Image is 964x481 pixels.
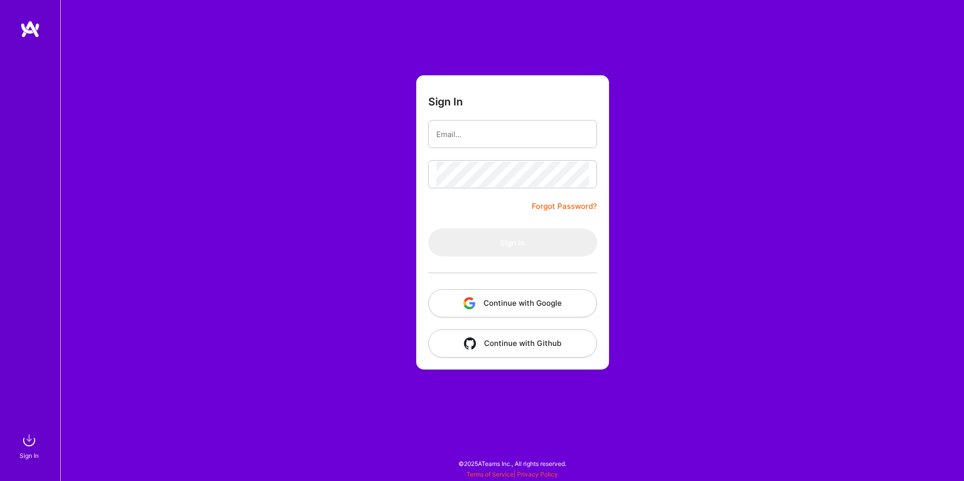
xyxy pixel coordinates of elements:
[428,329,597,357] button: Continue with Github
[466,470,558,478] span: |
[20,20,40,38] img: logo
[60,451,964,476] div: © 2025 ATeams Inc., All rights reserved.
[19,430,39,450] img: sign in
[428,228,597,257] button: Sign In
[517,470,558,478] a: Privacy Policy
[436,122,589,147] input: Email...
[21,430,39,461] a: sign inSign In
[532,200,597,212] a: Forgot Password?
[463,297,475,309] img: icon
[428,289,597,317] button: Continue with Google
[428,95,463,108] h3: Sign In
[466,470,514,478] a: Terms of Service
[20,450,39,461] div: Sign In
[464,337,476,349] img: icon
